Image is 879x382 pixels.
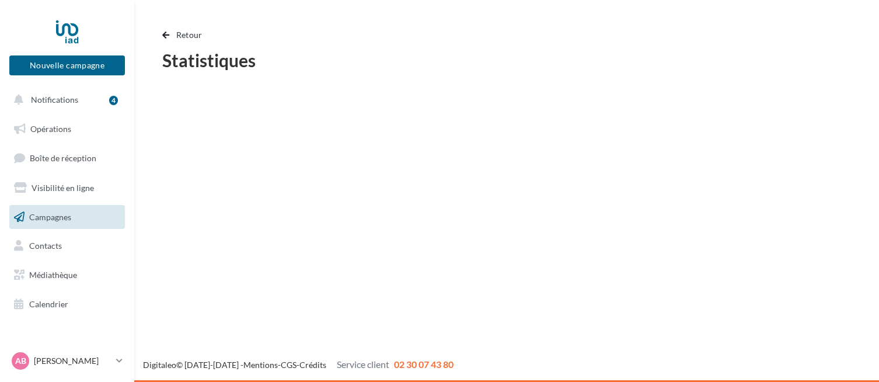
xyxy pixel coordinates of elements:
[337,359,389,370] span: Service client
[29,270,77,280] span: Médiathèque
[7,88,123,112] button: Notifications 4
[162,28,207,42] button: Retour
[243,360,278,370] a: Mentions
[7,145,127,171] a: Boîte de réception
[32,183,94,193] span: Visibilité en ligne
[7,205,127,230] a: Campagnes
[394,359,454,370] span: 02 30 07 43 80
[7,176,127,200] a: Visibilité en ligne
[30,153,96,163] span: Boîte de réception
[31,95,78,105] span: Notifications
[7,292,127,317] a: Calendrier
[143,360,454,370] span: © [DATE]-[DATE] - - -
[281,360,297,370] a: CGS
[9,55,125,75] button: Nouvelle campagne
[109,96,118,105] div: 4
[15,355,26,367] span: AB
[7,234,127,258] a: Contacts
[30,124,71,134] span: Opérations
[29,241,62,251] span: Contacts
[7,263,127,287] a: Médiathèque
[9,350,125,372] a: AB [PERSON_NAME]
[7,117,127,141] a: Opérations
[34,355,111,367] p: [PERSON_NAME]
[176,30,203,40] span: Retour
[299,360,326,370] a: Crédits
[29,299,68,309] span: Calendrier
[143,360,176,370] a: Digitaleo
[29,211,71,221] span: Campagnes
[162,51,851,69] div: Statistiques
